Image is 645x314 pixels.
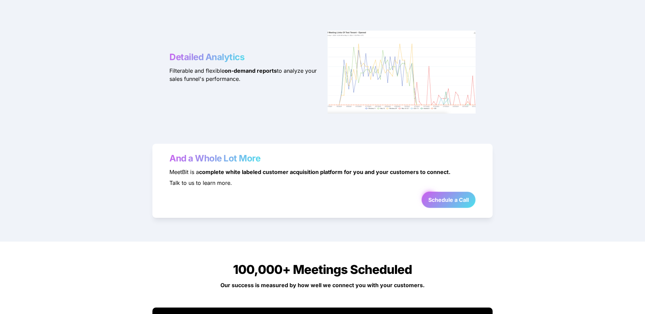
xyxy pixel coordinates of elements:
[169,153,262,163] span: And a Whole Lot More
[421,188,476,211] a: Schedule a Call
[169,52,246,62] span: Detailed Analytics
[169,67,225,74] span: Filterable and flexible
[428,196,469,203] strong: Schedule a Call
[220,282,425,289] strong: Our success is measured by how well we connect you with your customers.
[169,169,199,175] span: MeetBit is a
[169,179,232,186] span: Talk to us to learn more.
[421,192,476,208] button: Schedule a Call
[233,262,412,277] span: 100,000+ Meetings Scheduled
[199,169,450,175] strong: complete white labeled customer acquisition platform for you and your customers to connect.
[225,67,277,74] strong: on-demand reports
